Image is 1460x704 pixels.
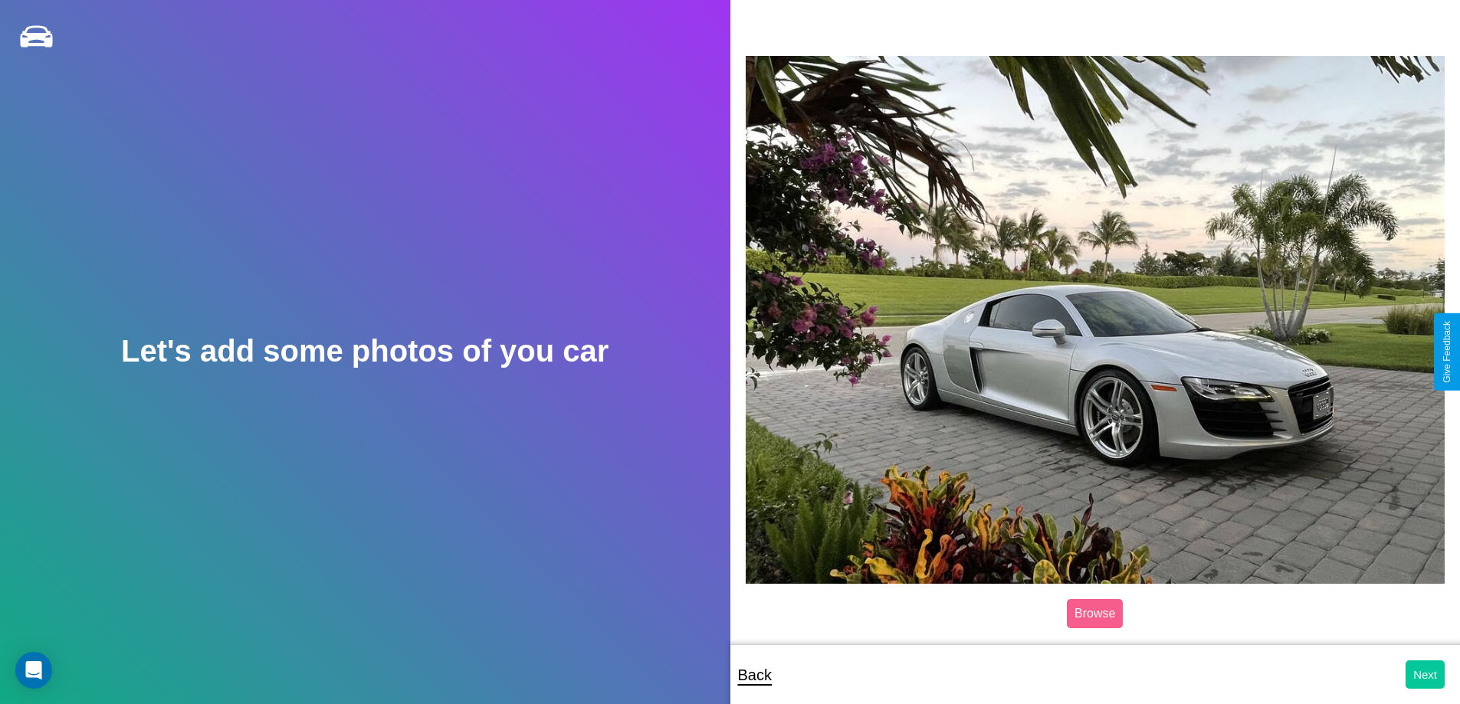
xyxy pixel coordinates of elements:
[738,661,772,689] p: Back
[1406,660,1445,689] button: Next
[746,56,1445,583] img: posted
[1442,321,1452,383] div: Give Feedback
[121,334,609,368] h2: Let's add some photos of you car
[1067,599,1123,628] label: Browse
[15,652,52,689] div: Open Intercom Messenger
